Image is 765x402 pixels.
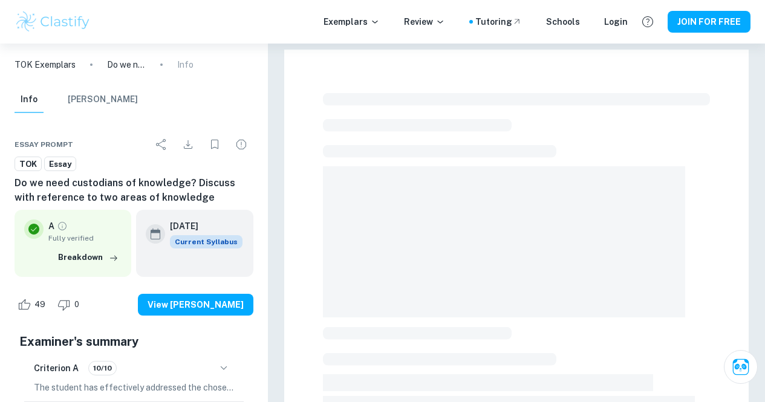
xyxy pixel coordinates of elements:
[170,219,233,233] h6: [DATE]
[107,58,146,71] p: Do we need custodians of knowledge? Discuss with reference to two areas of knowledge
[229,132,253,157] div: Report issue
[44,157,76,172] a: Essay
[48,233,122,244] span: Fully verified
[15,58,76,71] a: TOK Exemplars
[404,15,445,28] p: Review
[15,157,42,172] a: TOK
[15,176,253,205] h6: Do we need custodians of knowledge? Discuss with reference to two areas of knowledge
[668,11,750,33] button: JOIN FOR FREE
[176,132,200,157] div: Download
[15,295,52,314] div: Like
[34,361,79,375] h6: Criterion A
[546,15,580,28] a: Schools
[475,15,522,28] a: Tutoring
[138,294,253,316] button: View [PERSON_NAME]
[89,363,116,374] span: 10/10
[48,219,54,233] p: A
[57,221,68,232] a: Grade fully verified
[15,10,91,34] img: Clastify logo
[15,86,44,113] button: Info
[54,295,86,314] div: Dislike
[203,132,227,157] div: Bookmark
[170,235,243,248] span: Current Syllabus
[34,381,234,394] p: The student has effectively addressed the chosen title "Do we need custodians of knowledge? Discu...
[637,11,658,32] button: Help and Feedback
[604,15,628,28] a: Login
[19,332,249,351] h5: Examiner's summary
[170,235,243,248] div: This exemplar is based on the current syllabus. Feel free to refer to it for inspiration/ideas wh...
[177,58,194,71] p: Info
[15,139,73,150] span: Essay prompt
[55,248,122,267] button: Breakdown
[45,158,76,170] span: Essay
[68,299,86,311] span: 0
[28,299,52,311] span: 49
[149,132,174,157] div: Share
[724,350,758,384] button: Ask Clai
[324,15,380,28] p: Exemplars
[15,158,41,170] span: TOK
[68,86,138,113] button: [PERSON_NAME]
